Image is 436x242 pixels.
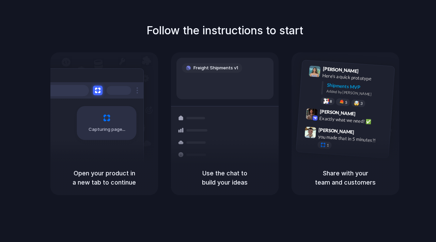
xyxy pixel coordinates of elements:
[356,129,370,138] span: 9:47 AM
[323,65,359,75] span: [PERSON_NAME]
[146,22,303,39] h1: Follow the instructions to start
[193,65,238,71] span: Freight Shipments v1
[327,82,390,93] div: Shipments MVP
[361,68,375,76] span: 9:41 AM
[345,101,347,104] span: 5
[89,126,126,133] span: Capturing page
[59,169,150,187] h5: Open your product in a new tab to continue
[327,143,329,147] span: 1
[326,88,389,98] div: Added by [PERSON_NAME]
[330,100,332,103] span: 8
[318,126,355,136] span: [PERSON_NAME]
[358,111,372,119] span: 9:42 AM
[320,108,356,118] span: [PERSON_NAME]
[354,101,360,106] div: 🤯
[318,133,386,145] div: you made that in 5 minutes?!
[360,102,363,105] span: 3
[322,72,390,84] div: Here's a quick prototype
[300,169,391,187] h5: Share with your team and customers
[319,115,387,126] div: Exactly what we need! ✅
[179,169,270,187] h5: Use the chat to build your ideas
